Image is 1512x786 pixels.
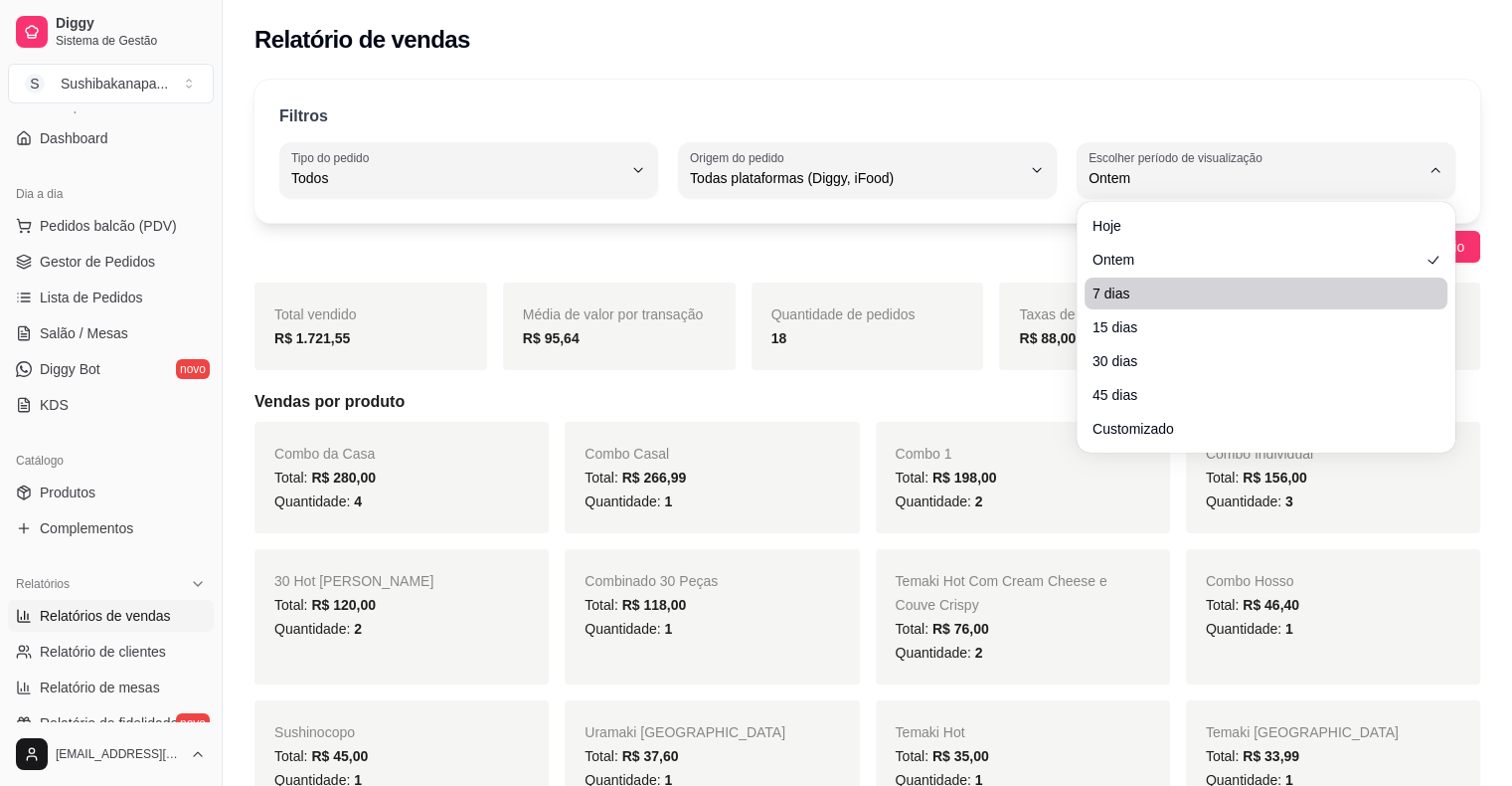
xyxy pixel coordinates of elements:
[896,645,983,661] span: Quantidade:
[274,573,433,589] span: 30 Hot [PERSON_NAME]
[585,621,672,637] span: Quantidade:
[1092,317,1420,337] span: 15 dias
[40,606,171,626] span: Relatórios de vendas
[40,678,160,697] span: Relatório de mesas
[690,168,1021,188] span: Todas plataformas (Diggy, iFood)
[523,306,703,322] span: Média de valor por transação
[690,149,790,166] label: Origem do pedido
[61,74,168,94] div: Sushibakanapa ...
[56,746,182,762] span: [EMAIL_ADDRESS][DOMAIN_NAME]
[585,493,672,509] span: Quantidade:
[1206,724,1399,740] span: Temaki [GEOGRAPHIC_DATA]
[932,621,989,637] span: R$ 76,00
[8,445,214,477] div: Catálogo
[311,748,368,764] span: R$ 45,00
[932,748,989,764] span: R$ 35,00
[896,724,965,740] span: Temaki Hot
[1206,446,1313,462] span: Combo Individual
[354,493,362,509] span: 4
[1092,216,1420,236] span: Hoje
[254,390,1480,414] h5: Vendas por produto
[56,33,206,49] span: Sistema de Gestão
[1243,597,1299,613] span: R$ 46,40
[664,493,672,509] span: 1
[40,642,166,662] span: Relatório de clientes
[896,470,997,486] span: Total:
[274,621,362,637] span: Quantidade:
[274,470,376,486] span: Total:
[311,597,376,613] span: R$ 120,00
[25,74,45,94] span: S
[274,724,355,740] span: Sushinocopo
[40,323,128,343] span: Salão / Mesas
[664,621,672,637] span: 1
[975,493,983,509] span: 2
[585,724,785,740] span: Uramaki [GEOGRAPHIC_DATA]
[274,446,375,462] span: Combo da Casa
[56,15,206,33] span: Diggy
[585,597,686,613] span: Total:
[291,168,622,188] span: Todos
[1206,493,1293,509] span: Quantidade:
[932,470,997,486] span: R$ 198,00
[585,748,678,764] span: Total:
[975,645,983,661] span: 2
[622,597,687,613] span: R$ 118,00
[622,748,679,764] span: R$ 37,60
[1206,470,1307,486] span: Total:
[274,597,376,613] span: Total:
[771,306,916,322] span: Quantidade de pedidos
[279,104,328,128] p: Filtros
[40,252,155,272] span: Gestor de Pedidos
[1092,250,1420,270] span: Ontem
[1243,748,1299,764] span: R$ 33,99
[40,359,100,379] span: Diggy Bot
[896,573,1107,613] span: Temaki Hot Com Cream Cheese e Couve Crispy
[1206,621,1293,637] span: Quantidade:
[40,288,143,307] span: Lista de Pedidos
[1089,168,1420,188] span: Ontem
[8,64,214,103] button: Select a team
[896,493,983,509] span: Quantidade:
[1285,493,1293,509] span: 3
[1019,306,1125,322] span: Taxas de entrega
[1089,149,1268,166] label: Escolher período de visualização
[274,330,350,346] strong: R$ 1.721,55
[354,621,362,637] span: 2
[896,621,989,637] span: Total:
[1092,351,1420,371] span: 30 dias
[40,713,178,733] span: Relatório de fidelidade
[8,178,214,210] div: Dia a dia
[1092,419,1420,439] span: Customizado
[1092,284,1420,303] span: 7 dias
[311,470,376,486] span: R$ 280,00
[274,493,362,509] span: Quantidade:
[622,470,687,486] span: R$ 266,99
[254,24,470,56] h2: Relatório de vendas
[523,330,580,346] strong: R$ 95,64
[1206,573,1294,589] span: Combo Hosso
[274,306,357,322] span: Total vendido
[40,518,133,538] span: Complementos
[585,573,718,589] span: Combinado 30 Peças
[40,128,108,148] span: Dashboard
[291,149,376,166] label: Tipo do pedido
[274,748,368,764] span: Total:
[1092,385,1420,405] span: 45 dias
[585,470,686,486] span: Total:
[40,395,69,415] span: KDS
[1019,330,1076,346] strong: R$ 88,00
[771,330,787,346] strong: 18
[1243,470,1307,486] span: R$ 156,00
[1206,597,1299,613] span: Total:
[1285,621,1293,637] span: 1
[16,576,70,592] span: Relatórios
[40,216,177,236] span: Pedidos balcão (PDV)
[40,483,95,502] span: Produtos
[1206,748,1299,764] span: Total:
[896,748,989,764] span: Total:
[585,446,669,462] span: Combo Casal
[896,446,952,462] span: Combo 1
